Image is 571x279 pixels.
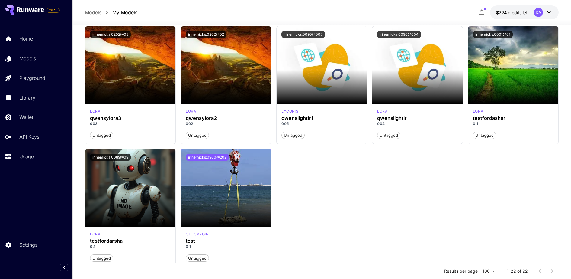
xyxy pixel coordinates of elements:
[186,255,209,261] span: Untagged
[186,254,209,262] button: Untagged
[19,133,39,140] p: API Keys
[60,264,68,271] button: Collapse sidebar
[186,121,266,126] p: 002
[186,133,209,139] span: Untagged
[186,109,196,114] p: lora
[377,109,387,114] p: lora
[186,31,226,38] button: irinemicks:0202@02
[186,131,209,139] button: Untagged
[480,267,497,275] div: 100
[377,115,458,121] h3: qwenslightlr
[65,262,72,273] div: Collapse sidebar
[281,109,298,114] p: lycoris
[281,109,298,114] div: Qwen Image
[90,244,171,249] p: 0.1
[377,133,400,139] span: Untagged
[85,149,175,227] img: no-image-qHGxvh9x.jpeg
[281,31,325,38] button: irinemicks:0090@005
[85,9,137,16] nav: breadcrumb
[473,133,496,139] span: Untagged
[90,231,100,237] p: lora
[90,115,171,121] h3: qwensylora3
[473,109,483,114] div: FLUX.1 D
[281,121,362,126] p: 005
[90,238,171,244] h3: testfordarsha
[90,231,100,237] div: FLUX.1 D
[507,268,528,274] p: 1–22 of 22
[377,131,400,139] button: Untagged
[444,268,478,274] p: Results per page
[186,109,196,114] div: Qwen Image
[90,255,113,261] span: Untagged
[534,8,543,17] div: DA
[90,133,113,139] span: Untagged
[19,113,33,121] p: Wallet
[473,131,496,139] button: Untagged
[473,115,553,121] h3: testfordashar
[186,244,266,249] p: 0.1
[281,131,305,139] button: Untagged
[90,154,131,161] button: irinemicks:0089@09
[112,9,137,16] a: My Models
[90,121,171,126] p: 003
[85,9,101,16] a: Models
[377,121,458,126] p: 004
[19,74,45,82] p: Playground
[90,109,100,114] p: lora
[90,131,113,139] button: Untagged
[47,7,60,14] span: Add your payment card to enable full platform functionality.
[186,231,211,237] div: SD 3
[473,121,553,126] p: 0.1
[473,31,513,38] button: irinemicks:0001@01
[19,94,35,101] p: Library
[496,9,529,16] div: $7.73668
[281,115,362,121] h3: qwenslightlr1
[473,109,483,114] p: lora
[19,153,34,160] p: Usage
[19,55,36,62] p: Models
[508,10,529,15] span: credits left
[19,35,33,42] p: Home
[496,10,508,15] span: $7.74
[490,5,559,19] button: $7.73668DA
[186,115,266,121] h3: qwensylora2
[90,254,113,262] button: Untagged
[90,109,100,114] div: Qwen Image
[282,133,304,139] span: Untagged
[90,31,131,38] button: irinemicks:0202@03
[186,231,211,237] p: checkpoint
[377,31,421,38] button: irinemicks:0090@004
[377,109,387,114] div: Qwen Image
[47,8,59,13] span: TRIAL
[186,238,266,244] h3: test
[19,241,37,248] p: Settings
[186,154,229,161] button: irinemicks:0900@202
